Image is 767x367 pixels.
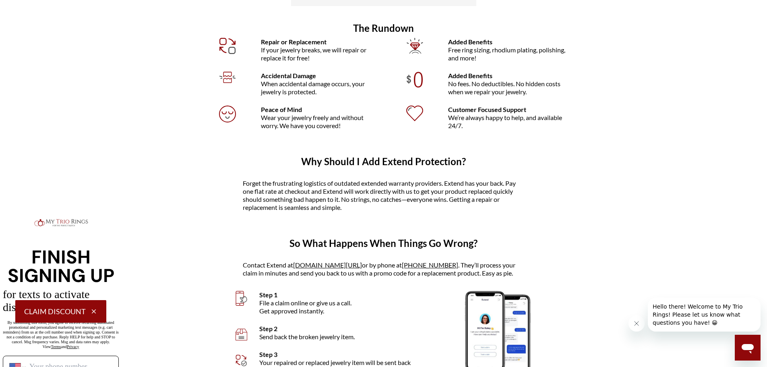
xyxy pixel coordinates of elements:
[301,156,466,167] b: Why Should I Add Extend Protection?
[259,325,355,340] span: Send back the broken jewelry item.
[259,307,324,315] span: Get approved instantly.
[243,179,516,211] span: Forget the frustrating logistics of outdated extended warranty providers. Extend has your back. P...
[67,344,79,349] a: Privacy
[628,315,645,332] iframe: Close message
[293,261,362,269] a: [DOMAIN_NAME][URL]
[261,38,327,46] strong: Repair or Replacement
[448,106,562,129] span: We’re always happy to help, and available 24/7.
[448,38,565,62] span: Free ring sizing, rhodium plating, polishing, and more!
[261,72,365,95] span: When accidental damage occurs, your jewelry is protected.
[3,288,119,314] p: for texts to activate discount
[353,22,414,34] b: The Rundown
[261,106,302,113] strong: Peace of Mind
[51,344,61,349] a: Terms
[261,106,364,129] span: Wear your jewelry freely and without worry. We have you covered!
[402,261,458,269] a: [PHONE_NUMBER]
[289,237,478,249] b: So What Happens When Things Go Wrong?
[259,325,277,332] strong: Step 2
[448,72,492,79] strong: Added Benefits
[261,38,366,62] span: If your jewelry breaks, we will repair or replace it for free!
[243,261,515,277] span: Contact Extend at or by phone at . They’ll process your claim in minutes and send you back to us ...
[448,72,560,95] span: No fees. No deductibles. No hidden costs when we repair your jewelry.
[259,350,277,358] strong: Step 3
[648,298,761,332] iframe: Message from company
[261,72,316,79] strong: Accidental Damage
[3,320,119,349] p: By submitting this form, you agree to receive recurring automated promotional and personalized ma...
[448,38,492,46] strong: Added Benefits
[259,291,277,299] strong: Step 1
[735,335,761,361] iframe: Button to launch messaging window, conversation in progress
[3,248,119,285] p: Finish Signing Up
[448,106,526,113] strong: Customer Focused Support
[259,291,351,307] span: File a claim online or give us a call.
[33,217,89,228] img: Logo
[15,300,106,323] button: Claim Discount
